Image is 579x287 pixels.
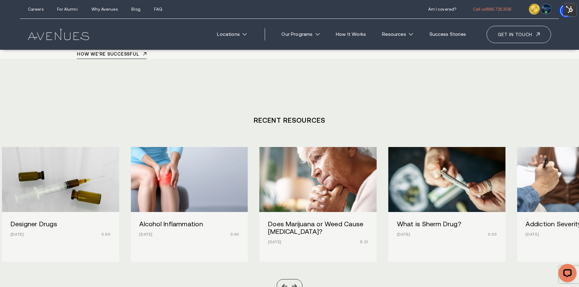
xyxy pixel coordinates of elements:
[473,7,512,12] a: call 866.725.2136
[28,7,43,12] a: Careers
[131,147,248,262] div: /
[2,147,119,212] img: Designer Drugs
[254,116,325,124] a: Recent Resources
[529,4,540,15] img: clock
[139,220,239,228] h3: Alcohol Inflammation
[211,28,253,41] a: Locations
[397,232,485,237] p: [DATE]
[260,147,377,262] a: Does Marijuana or Weed Cause Memory Loss? Does Marijuana or Weed Cause [MEDICAL_DATA]? [DATE] 5:21
[330,28,372,41] a: How It Works
[77,52,146,59] a: How we're successful
[253,144,382,215] img: Does Marijuana or Weed Cause Memory Loss?
[268,240,357,244] p: [DATE]
[2,147,119,262] a: Designer Drugs Designer Drugs [DATE] 0:00
[131,147,248,262] a: Alcohol Inflammation Alcohol Inflammation [DATE] 0:00
[388,147,505,262] div: /
[428,7,457,12] a: Am I covered?
[487,7,512,12] span: 866.725.2136
[423,28,472,41] a: Success Stories
[559,4,573,17] div: Accessibility Menu
[260,147,377,262] div: /
[139,232,228,237] p: [DATE]
[487,26,551,43] a: Get in touch
[2,147,119,262] div: /
[388,147,505,262] a: What is Sherm Drug? What is Sherm Drug? [DATE] 0:00
[553,261,579,287] iframe: LiveChat chat widget
[376,28,419,41] a: Resources
[91,7,117,12] a: Why Avenues
[360,240,368,244] span: 5:21
[131,7,140,12] a: Blog
[268,220,368,236] h3: Does Marijuana or Weed Cause [MEDICAL_DATA]?
[541,5,551,11] a: Verify LegitScript Approval for www.avenuesrecovery.com
[11,220,111,228] h3: Designer Drugs
[11,232,99,237] p: [DATE]
[275,28,326,41] a: Our Programs
[154,7,162,12] a: FAQ
[541,4,551,15] img: Verify Approval for www.avenuesrecovery.com
[57,7,78,12] a: For Alumni
[102,232,110,237] span: 0:00
[488,232,497,237] span: 0:00
[131,147,248,212] img: Alcohol Inflammation
[563,3,576,16] img: HubSpot Tools Menu Toggle
[230,232,239,237] span: 0:00
[397,220,497,228] h3: What is Sherm Drug?
[388,147,505,212] img: What is Sherm Drug?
